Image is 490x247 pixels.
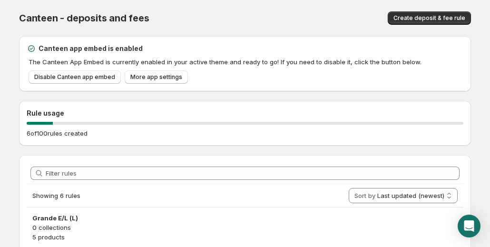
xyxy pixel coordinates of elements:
a: More app settings [125,70,188,84]
span: Canteen - deposits and fees [19,12,149,24]
p: 6 of 100 rules created [27,128,88,138]
a: Disable Canteen app embed [29,70,121,84]
input: Filter rules [46,167,460,180]
span: Create deposit & fee rule [393,14,465,22]
span: Showing 6 rules [32,192,80,199]
p: 0 collections [32,223,458,232]
h2: Canteen app embed is enabled [39,44,143,53]
p: The Canteen App Embed is currently enabled in your active theme and ready to go! If you need to d... [29,57,463,67]
span: More app settings [130,73,182,81]
button: Create deposit & fee rule [388,11,471,25]
h2: Rule usage [27,109,463,118]
div: Open Intercom Messenger [458,215,480,237]
h3: Grande E/L (L) [32,213,458,223]
span: Disable Canteen app embed [34,73,115,81]
p: 5 products [32,232,458,242]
